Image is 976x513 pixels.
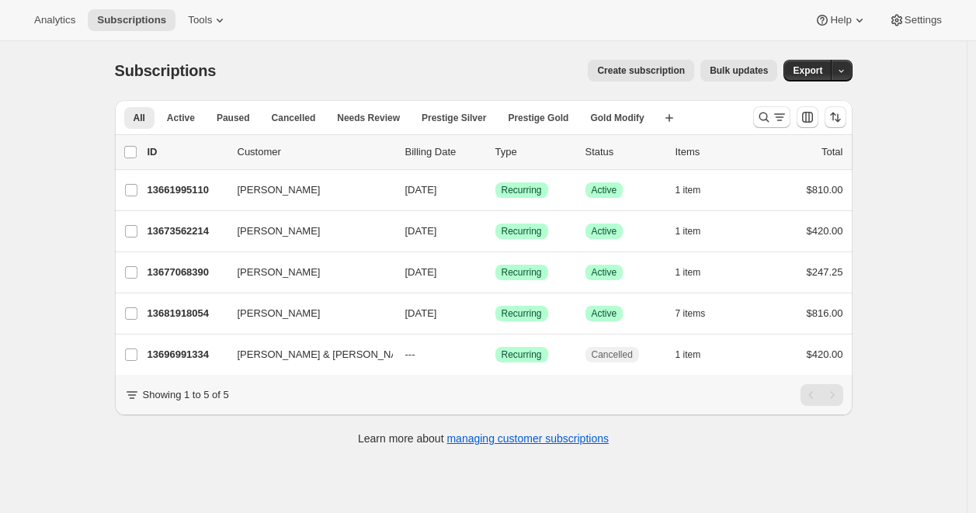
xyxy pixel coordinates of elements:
span: Analytics [34,14,75,26]
span: Active [592,266,617,279]
button: 1 item [676,220,718,242]
span: $816.00 [807,307,843,319]
span: Bulk updates [710,64,768,77]
p: Billing Date [405,144,483,160]
button: Settings [880,9,951,31]
div: 13696991334[PERSON_NAME] & [PERSON_NAME]---SuccessRecurringCancelled1 item$420.00 [148,344,843,366]
span: Cancelled [592,348,633,361]
p: Customer [238,144,393,160]
button: Tools [179,9,237,31]
button: Subscriptions [88,9,175,31]
span: Cancelled [272,112,316,124]
span: Help [830,14,851,26]
span: Recurring [502,266,542,279]
a: managing customer subscriptions [446,432,609,445]
div: Items [676,144,753,160]
span: All [134,112,145,124]
p: 13681918054 [148,306,225,321]
button: Search and filter results [753,106,790,128]
button: Customize table column order and visibility [797,106,818,128]
span: 1 item [676,348,701,361]
span: Subscriptions [97,14,166,26]
span: $420.00 [807,225,843,237]
button: Sort the results [825,106,846,128]
span: [DATE] [405,225,437,237]
div: 13673562214[PERSON_NAME][DATE]SuccessRecurringSuccessActive1 item$420.00 [148,220,843,242]
button: [PERSON_NAME] [228,219,384,244]
nav: Pagination [801,384,843,406]
span: Create subscription [597,64,685,77]
p: 13673562214 [148,224,225,239]
span: Needs Review [337,112,400,124]
div: 13661995110[PERSON_NAME][DATE]SuccessRecurringSuccessActive1 item$810.00 [148,179,843,201]
p: Showing 1 to 5 of 5 [143,387,229,403]
p: Status [585,144,663,160]
p: 13661995110 [148,182,225,198]
span: $247.25 [807,266,843,278]
div: Type [495,144,573,160]
span: Active [167,112,195,124]
span: Recurring [502,225,542,237]
span: [DATE] [405,184,437,196]
span: Active [592,307,617,320]
button: 1 item [676,344,718,366]
p: 13677068390 [148,265,225,280]
div: 13677068390[PERSON_NAME][DATE]SuccessRecurringSuccessActive1 item$247.25 [148,262,843,283]
span: Recurring [502,184,542,196]
button: [PERSON_NAME] [228,178,384,203]
span: Active [592,225,617,237]
button: 7 items [676,303,723,324]
span: [DATE] [405,307,437,319]
span: Gold Modify [590,112,644,124]
span: 1 item [676,266,701,279]
span: [PERSON_NAME] [238,182,321,198]
button: Bulk updates [700,60,777,81]
span: 7 items [676,307,706,320]
button: 1 item [676,262,718,283]
span: [PERSON_NAME] & [PERSON_NAME] [238,347,416,362]
div: 13681918054[PERSON_NAME][DATE]SuccessRecurringSuccessActive7 items$816.00 [148,303,843,324]
button: Analytics [25,9,85,31]
button: 1 item [676,179,718,201]
button: Create subscription [588,60,694,81]
span: Recurring [502,307,542,320]
button: [PERSON_NAME] [228,301,384,326]
button: Help [805,9,876,31]
span: 1 item [676,184,701,196]
p: Total [821,144,842,160]
span: 1 item [676,225,701,237]
div: IDCustomerBilling DateTypeStatusItemsTotal [148,144,843,160]
span: Prestige Gold [508,112,568,124]
p: 13696991334 [148,347,225,362]
span: Settings [905,14,942,26]
span: --- [405,348,415,360]
button: Export [783,60,832,81]
button: [PERSON_NAME] & [PERSON_NAME] [228,342,384,367]
span: [PERSON_NAME] [238,224,321,239]
span: Paused [217,112,250,124]
span: Export [793,64,822,77]
button: [PERSON_NAME] [228,260,384,285]
span: Subscriptions [115,62,217,79]
span: [DATE] [405,266,437,278]
button: Create new view [657,107,682,129]
span: Recurring [502,348,542,361]
span: [PERSON_NAME] [238,306,321,321]
span: Tools [188,14,212,26]
p: ID [148,144,225,160]
span: $810.00 [807,184,843,196]
span: Prestige Silver [422,112,486,124]
span: $420.00 [807,348,843,360]
span: Active [592,184,617,196]
span: [PERSON_NAME] [238,265,321,280]
p: Learn more about [358,431,609,446]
